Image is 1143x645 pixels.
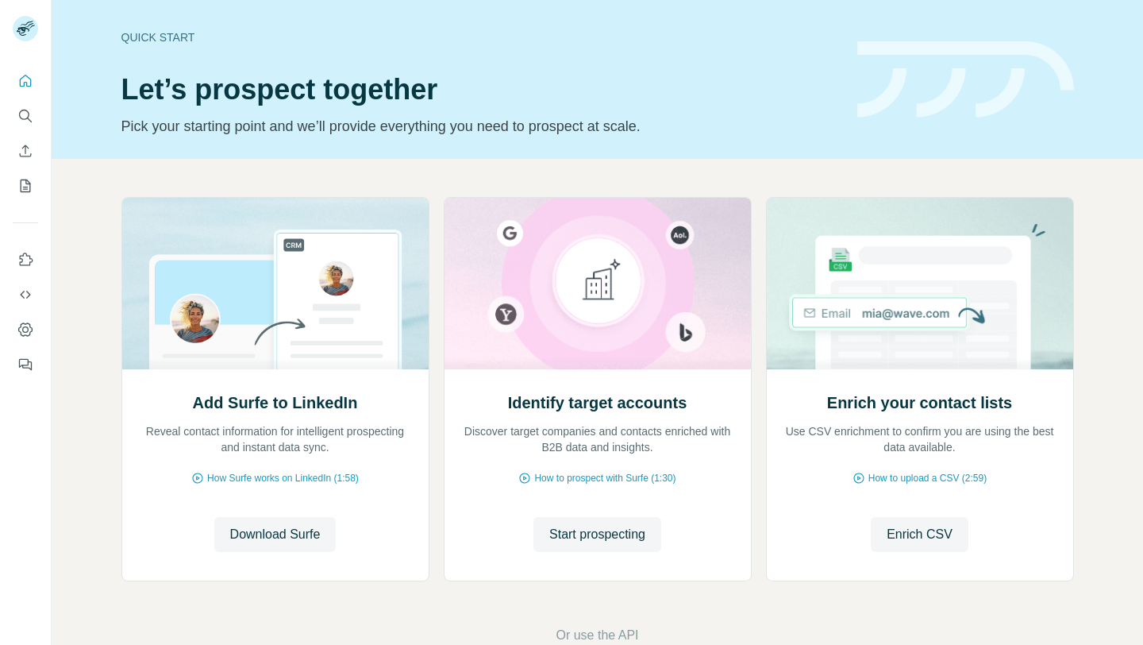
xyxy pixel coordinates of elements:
div: Quick start [121,29,838,45]
button: Download Surfe [214,517,337,552]
span: How Surfe works on LinkedIn (1:58) [207,471,359,485]
span: Download Surfe [230,525,321,544]
button: Quick start [13,67,38,95]
span: Start prospecting [549,525,645,544]
p: Reveal contact information for intelligent prospecting and instant data sync. [138,423,413,455]
img: banner [857,41,1074,118]
span: Enrich CSV [887,525,952,544]
button: Use Surfe API [13,280,38,309]
img: Identify target accounts [444,198,752,369]
button: Dashboard [13,315,38,344]
p: Pick your starting point and we’ll provide everything you need to prospect at scale. [121,115,838,137]
h2: Add Surfe to LinkedIn [193,392,358,414]
img: Enrich your contact lists [766,198,1074,369]
h2: Enrich your contact lists [827,392,1012,414]
img: Add Surfe to LinkedIn [121,198,429,369]
button: Enrich CSV [871,517,968,552]
p: Use CSV enrichment to confirm you are using the best data available. [783,423,1057,455]
button: My lists [13,172,38,200]
button: Use Surfe on LinkedIn [13,245,38,274]
button: Or use the API [556,626,638,645]
h2: Identify target accounts [508,392,687,414]
button: Search [13,102,38,130]
p: Discover target companies and contacts enriched with B2B data and insights. [460,423,735,455]
button: Feedback [13,350,38,379]
span: How to upload a CSV (2:59) [868,471,987,485]
span: How to prospect with Surfe (1:30) [534,471,675,485]
h1: Let’s prospect together [121,74,838,106]
button: Start prospecting [533,517,661,552]
button: Enrich CSV [13,137,38,165]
